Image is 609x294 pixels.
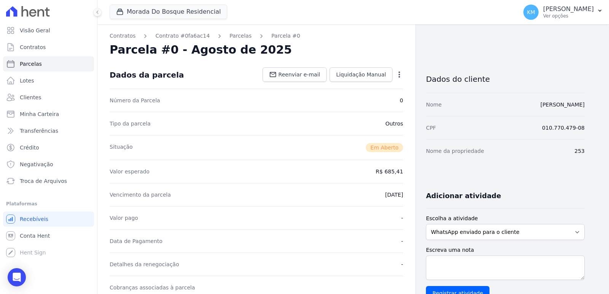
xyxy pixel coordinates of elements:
h3: Dados do cliente [426,75,585,84]
dt: Vencimento da parcela [110,191,171,199]
dt: Valor esperado [110,168,150,175]
label: Escolha a atividade [426,215,585,222]
a: Crédito [3,140,94,155]
span: Lotes [20,77,34,84]
dd: 0 [400,97,403,104]
dt: Cobranças associadas à parcela [110,284,195,291]
span: Reenviar e-mail [278,71,320,78]
h2: Parcela #0 - Agosto de 2025 [110,43,292,57]
span: Liquidação Manual [336,71,386,78]
h3: Adicionar atividade [426,191,501,200]
dt: Data de Pagamento [110,237,163,245]
dd: - [401,214,403,222]
dd: R$ 685,41 [376,168,403,175]
span: Parcelas [20,60,42,68]
div: Open Intercom Messenger [8,268,26,286]
a: Conta Hent [3,228,94,243]
dt: Nome [426,101,442,108]
span: Recebíveis [20,215,48,223]
a: Transferências [3,123,94,138]
nav: Breadcrumb [110,32,403,40]
a: Reenviar e-mail [263,67,327,82]
dd: - [401,237,403,245]
span: Clientes [20,94,41,101]
a: Contrato #0fa6ac14 [155,32,210,40]
a: Troca de Arquivos [3,173,94,189]
div: Dados da parcela [110,70,184,79]
span: Em Aberto [366,143,403,152]
dt: Valor pago [110,214,138,222]
div: Plataformas [6,199,91,208]
span: Negativação [20,161,53,168]
dd: [DATE] [385,191,403,199]
dt: Tipo da parcela [110,120,151,127]
p: Ver opções [543,13,594,19]
a: Lotes [3,73,94,88]
a: Minha Carteira [3,106,94,122]
dd: 010.770.479-08 [542,124,585,132]
a: Recebíveis [3,211,94,227]
a: [PERSON_NAME] [540,102,585,108]
dt: Situação [110,143,133,152]
a: Contratos [3,40,94,55]
dt: Nome da propriedade [426,147,484,155]
label: Escreva uma nota [426,246,585,254]
span: Troca de Arquivos [20,177,67,185]
span: Transferências [20,127,58,135]
button: Morada Do Bosque Residencial [110,5,227,19]
span: Crédito [20,144,39,151]
dt: CPF [426,124,436,132]
a: Clientes [3,90,94,105]
dd: - [401,261,403,268]
span: Minha Carteira [20,110,59,118]
a: Liquidação Manual [330,67,392,82]
dd: Outros [385,120,403,127]
a: Parcelas [230,32,252,40]
span: Conta Hent [20,232,50,240]
a: Parcela #0 [271,32,300,40]
span: Visão Geral [20,27,50,34]
dt: Número da Parcela [110,97,160,104]
dt: Detalhes da renegociação [110,261,179,268]
dd: 253 [574,147,585,155]
a: Visão Geral [3,23,94,38]
span: KM [527,10,535,15]
button: KM [PERSON_NAME] Ver opções [517,2,609,23]
span: Contratos [20,43,46,51]
a: Negativação [3,157,94,172]
p: [PERSON_NAME] [543,5,594,13]
a: Contratos [110,32,136,40]
a: Parcelas [3,56,94,72]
